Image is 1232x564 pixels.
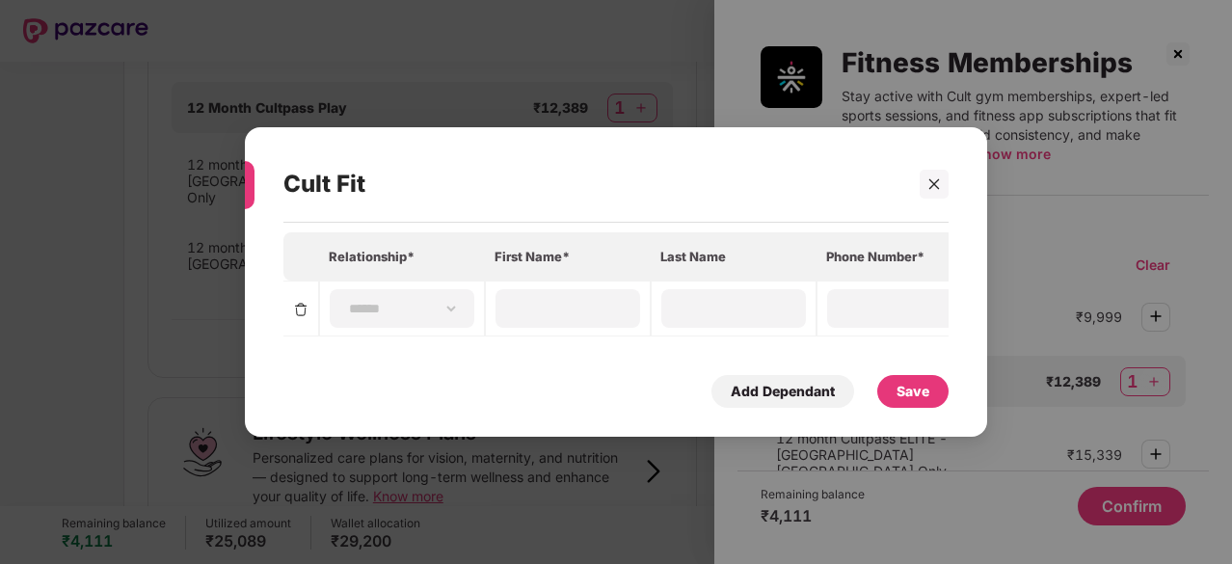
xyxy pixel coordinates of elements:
[293,302,308,317] img: svg+xml;base64,PHN2ZyBpZD0iRGVsZXRlLTMyeDMyIiB4bWxucz0iaHR0cDovL3d3dy53My5vcmcvMjAwMC9zdmciIHdpZH...
[731,381,835,402] div: Add Dependant
[817,232,982,281] th: Phone Number*
[283,147,894,222] div: Cult Fit
[319,232,485,281] th: Relationship*
[897,381,929,402] div: Save
[651,232,817,281] th: Last Name
[485,232,651,281] th: First Name*
[927,177,941,191] span: close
